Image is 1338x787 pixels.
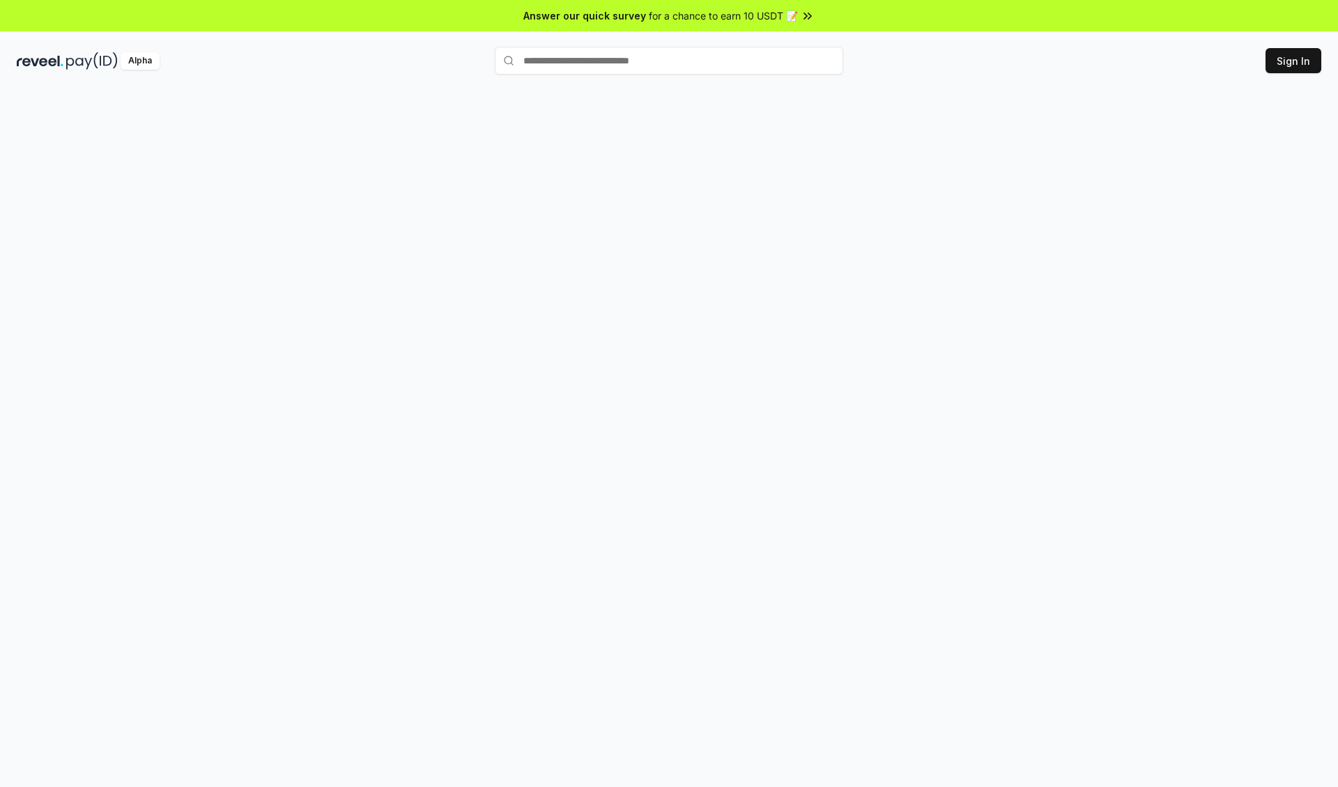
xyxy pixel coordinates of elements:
span: for a chance to earn 10 USDT 📝 [649,8,798,23]
span: Answer our quick survey [523,8,646,23]
img: pay_id [66,52,118,70]
div: Alpha [121,52,160,70]
button: Sign In [1266,48,1321,73]
img: reveel_dark [17,52,63,70]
